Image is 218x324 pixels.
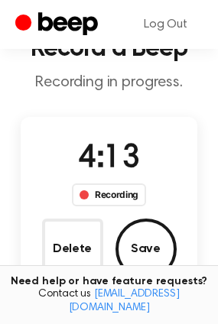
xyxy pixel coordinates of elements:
h1: Record a Beep [12,37,206,61]
div: Recording [72,183,146,206]
span: Contact us [9,288,209,315]
a: Beep [15,10,102,40]
button: Save Audio Record [116,219,177,280]
p: Recording in progress. [12,73,206,92]
a: Log Out [129,6,203,43]
span: 4:13 [78,143,139,175]
a: [EMAIL_ADDRESS][DOMAIN_NAME] [69,289,180,313]
button: Delete Audio Record [42,219,103,280]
